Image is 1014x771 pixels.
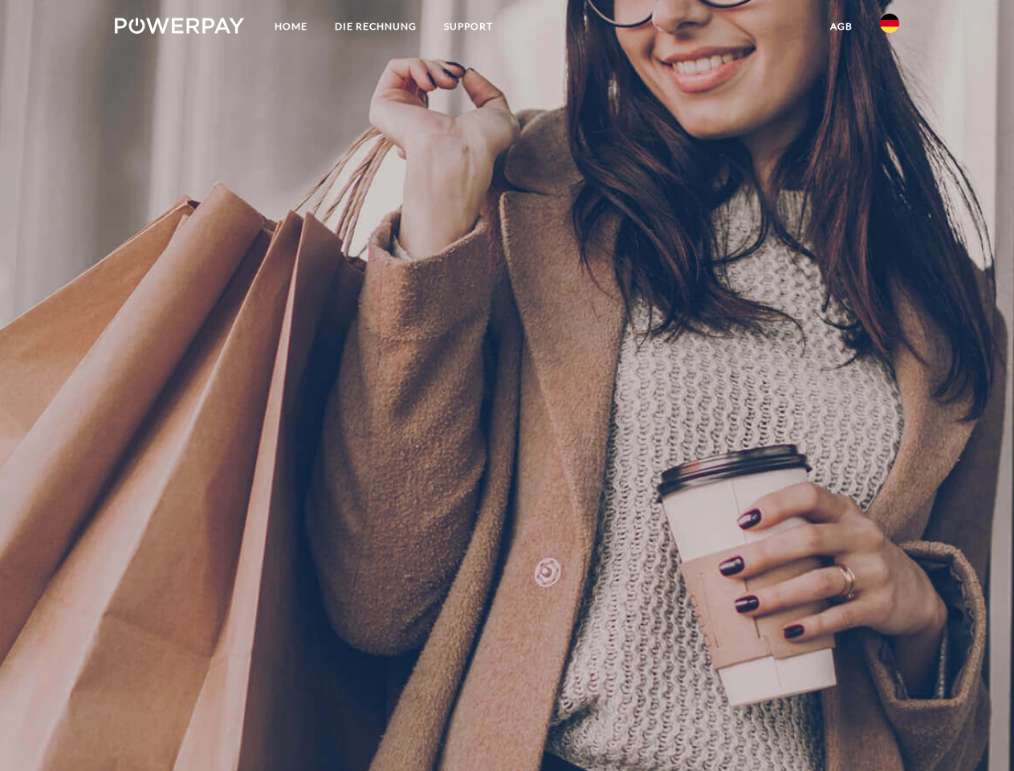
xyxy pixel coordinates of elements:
[430,12,507,41] a: SUPPORT
[261,12,321,41] a: Home
[321,12,430,41] a: DIE RECHNUNG
[115,18,244,34] img: logo-powerpay-white.svg
[880,14,899,33] img: de
[816,12,866,41] a: agb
